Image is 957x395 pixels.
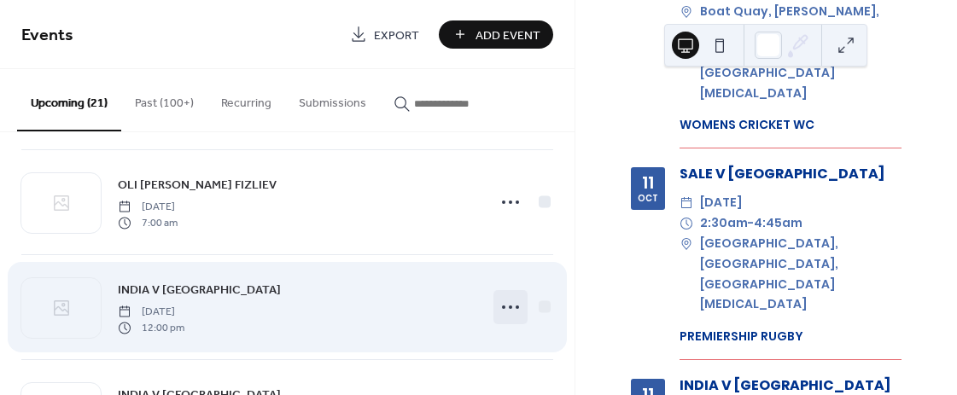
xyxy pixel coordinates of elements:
span: INDIA V [GEOGRAPHIC_DATA] [118,282,281,299]
span: OLI [PERSON_NAME] FIZLIEV [118,177,277,195]
span: Add Event [476,26,540,44]
span: Events [21,19,73,52]
span: 12:00 pm [118,320,184,335]
button: Upcoming (21) [17,69,121,131]
span: 4:45am [754,213,802,234]
div: ​ [680,234,693,254]
div: ​ [680,2,693,22]
a: OLI [PERSON_NAME] FIZLIEV [118,175,277,195]
div: ​ [680,213,693,234]
span: - [748,213,754,234]
button: Submissions [285,69,380,130]
a: INDIA V [GEOGRAPHIC_DATA] [118,280,281,299]
div: PREMIERSHIP RUGBY [680,328,902,346]
button: Add Event [439,20,553,49]
div: WOMENS CRICKET WC [680,116,902,134]
span: [DATE] [118,305,184,320]
div: SALE V [GEOGRAPHIC_DATA] [680,164,902,184]
div: Oct [638,195,658,203]
div: 11 [642,174,654,191]
button: Past (100+) [121,69,207,130]
button: Recurring [207,69,285,130]
span: [DATE] [700,193,742,213]
div: ​ [680,193,693,213]
span: 7:00 am [118,215,178,230]
span: Export [374,26,419,44]
span: [GEOGRAPHIC_DATA], [GEOGRAPHIC_DATA], [GEOGRAPHIC_DATA][MEDICAL_DATA] [700,234,902,315]
span: 2:30am [700,213,748,234]
span: [DATE] [118,200,178,215]
a: Export [337,20,432,49]
span: Boat Quay, [PERSON_NAME], [PERSON_NAME], [GEOGRAPHIC_DATA] T1, [GEOGRAPHIC_DATA] [MEDICAL_DATA] [700,2,902,103]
